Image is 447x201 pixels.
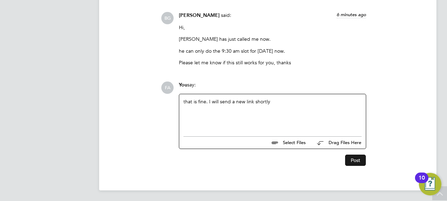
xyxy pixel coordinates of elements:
span: You [179,82,187,88]
button: Post [345,155,366,166]
div: say: [179,82,366,94]
span: said: [221,12,231,18]
button: Open Resource Center, 10 new notifications [419,173,441,195]
span: BG [161,12,174,24]
div: that is fine. I will send a new link shortly [183,98,362,129]
p: Hi, [179,24,366,31]
span: 6 minutes ago [337,12,366,18]
p: he can only do the 9:30 am slot for [DATE] now. [179,48,366,54]
p: Please let me know if this still works for you, thanks [179,59,366,66]
p: [PERSON_NAME] has just called me now. [179,36,366,42]
span: FA [161,82,174,94]
button: Drag Files Here [311,136,362,150]
span: [PERSON_NAME] [179,12,220,18]
div: 10 [419,178,425,187]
